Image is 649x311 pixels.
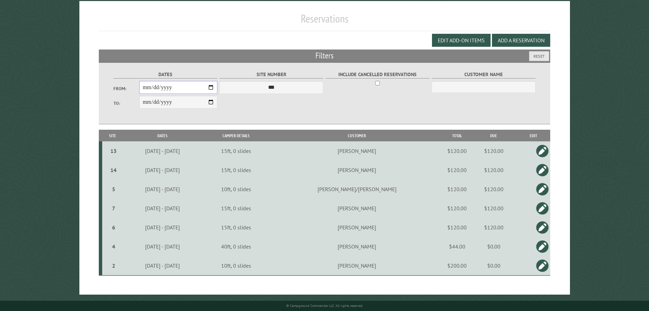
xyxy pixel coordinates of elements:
button: Reset [529,51,549,61]
div: [DATE] - [DATE] [124,224,201,231]
td: $120.00 [471,160,517,180]
td: [PERSON_NAME] [271,218,444,237]
td: [PERSON_NAME] [271,141,444,160]
h2: Filters [99,50,551,62]
td: [PERSON_NAME] [271,237,444,256]
div: 7 [105,205,122,212]
th: Camper Details [202,130,271,142]
td: [PERSON_NAME] [271,199,444,218]
td: [PERSON_NAME] [271,256,444,275]
small: © Campground Commander LLC. All rights reserved. [286,303,363,308]
td: $120.00 [471,180,517,199]
label: Customer Name [432,71,536,79]
button: Edit Add-on Items [432,34,491,47]
td: $120.00 [471,199,517,218]
td: $120.00 [444,199,471,218]
h1: Reservations [99,12,551,31]
td: $0.00 [471,256,517,275]
td: $120.00 [471,218,517,237]
div: 5 [105,186,122,193]
div: 13 [105,147,122,154]
td: [PERSON_NAME]/[PERSON_NAME] [271,180,444,199]
td: $120.00 [471,141,517,160]
th: Customer [271,130,444,142]
div: 6 [105,224,122,231]
th: Due [471,130,517,142]
button: Add a Reservation [492,34,550,47]
td: $120.00 [444,218,471,237]
td: $120.00 [444,141,471,160]
div: [DATE] - [DATE] [124,167,201,173]
th: Dates [123,130,202,142]
label: Site Number [219,71,323,79]
div: 14 [105,167,122,173]
div: 4 [105,243,122,250]
td: 15ft, 0 slides [202,141,271,160]
td: $44.00 [444,237,471,256]
div: 2 [105,262,122,269]
div: [DATE] - [DATE] [124,205,201,212]
label: Dates [113,71,217,79]
div: [DATE] - [DATE] [124,186,201,193]
label: From: [113,85,139,92]
th: Edit [517,130,551,142]
div: [DATE] - [DATE] [124,243,201,250]
td: $120.00 [444,160,471,180]
td: 10ft, 0 slides [202,180,271,199]
td: [PERSON_NAME] [271,160,444,180]
label: Include Cancelled Reservations [326,71,430,79]
th: Site [102,130,123,142]
td: 15ft, 0 slides [202,160,271,180]
td: $120.00 [444,180,471,199]
td: 10ft, 0 slides [202,256,271,275]
div: [DATE] - [DATE] [124,147,201,154]
td: 15ft, 0 slides [202,199,271,218]
td: 15ft, 0 slides [202,218,271,237]
label: To: [113,100,139,107]
div: [DATE] - [DATE] [124,262,201,269]
th: Total [444,130,471,142]
td: 40ft, 0 slides [202,237,271,256]
td: $0.00 [471,237,517,256]
td: $200.00 [444,256,471,275]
